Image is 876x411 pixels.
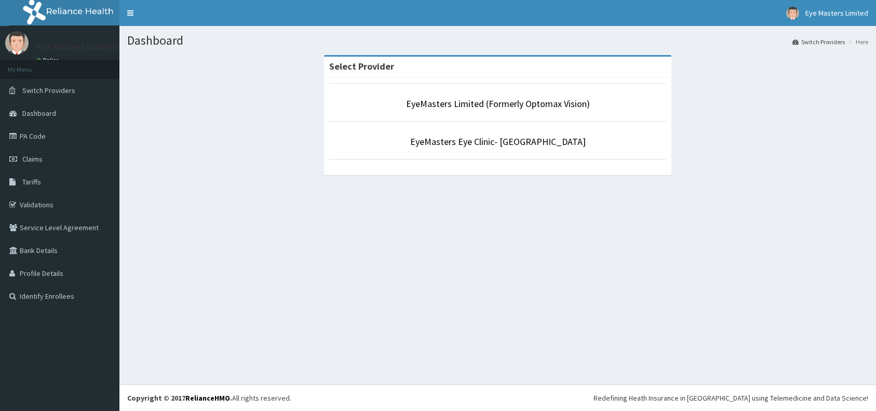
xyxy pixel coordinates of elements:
p: Eye Masters Limited [36,42,117,51]
img: User Image [786,7,799,20]
a: EyeMasters Eye Clinic- [GEOGRAPHIC_DATA] [410,136,586,148]
footer: All rights reserved. [119,385,876,411]
h1: Dashboard [127,34,868,47]
span: Switch Providers [22,86,75,95]
a: Switch Providers [792,37,845,46]
div: Redefining Heath Insurance in [GEOGRAPHIC_DATA] using Telemedicine and Data Science! [594,393,868,403]
strong: Select Provider [329,60,394,72]
span: Eye Masters Limited [805,8,868,18]
img: User Image [5,31,29,55]
li: Here [846,37,868,46]
span: Claims [22,154,43,164]
a: RelianceHMO [185,393,230,403]
span: Dashboard [22,109,56,118]
a: Online [36,57,61,64]
span: Tariffs [22,177,41,187]
strong: Copyright © 2017 . [127,393,232,403]
a: EyeMasters Limited (Formerly Optomax Vision) [406,98,590,110]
